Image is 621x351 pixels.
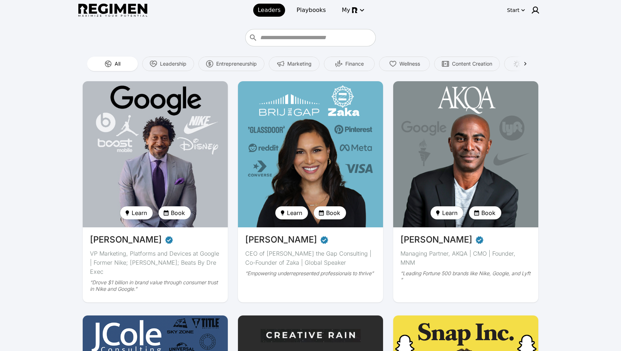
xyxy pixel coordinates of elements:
button: My [337,4,367,17]
span: Book [326,208,340,217]
button: Content Creation [434,57,500,71]
span: My [342,6,350,15]
span: Marketing [287,60,312,67]
span: [PERSON_NAME] [90,233,162,246]
button: Learn [120,206,153,219]
img: Leadership [150,60,157,67]
button: Start [506,4,527,16]
div: Start [507,7,519,14]
span: [PERSON_NAME] [400,233,472,246]
img: Finance [335,60,342,67]
button: Learn [275,206,308,219]
span: Leaders [258,6,280,15]
span: Verified partner - Jabari Hearn [475,233,484,246]
span: Verified partner - Daryl Butler [165,233,173,246]
span: Verified partner - Devika Brij [320,233,329,246]
div: “Drove $1 billion in brand value through consumer trust in Nike and Google.” [90,279,221,292]
div: VP Marketing, Platforms and Devices at Google | Former Nike; [PERSON_NAME]; Beats By Dre Exec [90,249,221,276]
span: Entrepreneurship [216,60,257,67]
button: Entrepreneurship [198,57,264,71]
button: Learn [431,206,463,219]
a: Playbooks [292,4,330,17]
div: CEO of [PERSON_NAME] the Gap Consulting | Co-Founder of Zaka | Global Speaker [245,249,376,267]
img: Regimen logo [78,4,147,17]
img: Marketing [277,60,284,67]
button: All [87,57,138,71]
span: Wellness [399,60,420,67]
div: Managing Partner, AKQA | CMO | Founder, MNM [400,249,531,267]
span: Playbooks [297,6,326,15]
span: Learn [132,208,147,217]
button: Leadership [142,57,194,71]
span: Content Creation [452,60,492,67]
img: Content Creation [442,60,449,67]
img: Entrepreneurship [206,60,213,67]
span: Learn [287,208,302,217]
div: “Empowering underrepresented professionals to thrive” [245,270,376,277]
button: Creativity [504,57,555,71]
span: Finance [345,60,364,67]
img: avatar of Jabari Hearn [391,79,540,230]
img: user icon [531,6,540,15]
span: Book [171,208,185,217]
button: Book [469,206,501,219]
img: avatar of Devika Brij [238,81,383,227]
img: Wellness [389,60,396,67]
img: All [104,60,112,67]
button: Book [314,206,346,219]
button: Finance [324,57,375,71]
span: Learn [442,208,457,217]
span: All [115,60,120,67]
span: Book [481,208,495,217]
button: Marketing [269,57,320,71]
span: [PERSON_NAME] [245,233,317,246]
span: Leadership [160,60,186,67]
img: avatar of Daryl Butler [83,81,228,227]
a: Leaders [253,4,285,17]
button: Book [159,206,191,219]
div: Who do you want to learn from? [245,29,376,46]
button: Wellness [379,57,430,71]
div: “Leading Fortune 500 brands like Nike, Google, and Lyft ” [400,270,531,283]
